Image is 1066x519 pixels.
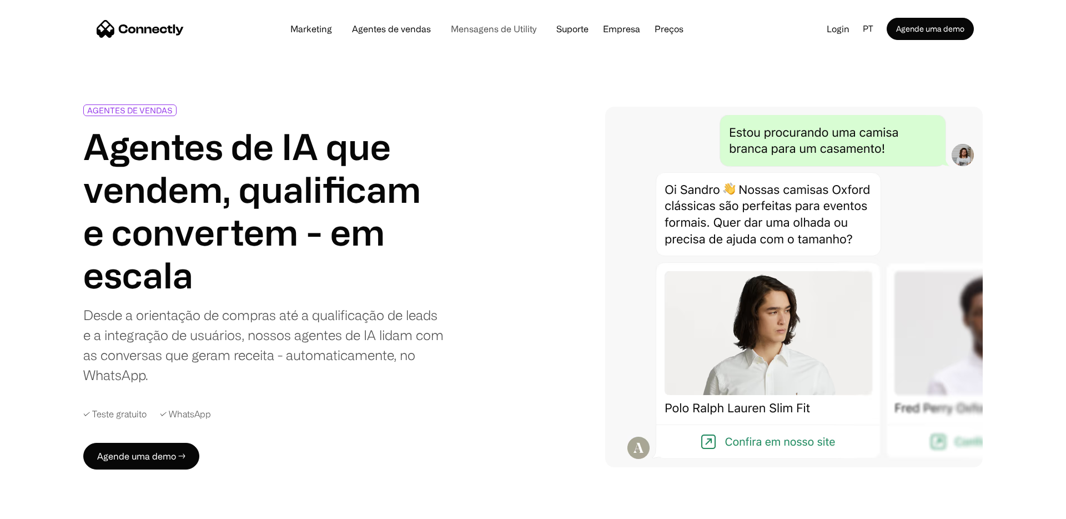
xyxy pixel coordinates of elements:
a: Marketing [281,24,341,33]
div: pt [858,21,887,37]
h1: Agentes de IA que vendem, qualificam e convertem - em escala [83,125,447,296]
div: ✓ Teste gratuito [83,407,147,421]
a: Agende uma demo → [83,443,199,470]
a: Agentes de vendas [343,24,440,33]
a: Preços [646,24,692,33]
a: Mensagens de Utility [442,24,545,33]
div: ✓ WhatsApp [160,407,211,421]
a: Login [818,21,858,37]
div: Empresa [600,21,643,37]
a: Agende uma demo [887,18,974,40]
div: pt [863,21,873,37]
ul: Language list [22,500,67,515]
div: AGENTES DE VENDAS [87,106,173,114]
div: Desde a orientação de compras até a qualificação de leads e a integração de usuários, nossos agen... [83,305,447,385]
a: Suporte [547,24,597,33]
aside: Language selected: Português (Brasil) [11,498,67,515]
div: Empresa [603,21,640,37]
a: home [97,21,184,37]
